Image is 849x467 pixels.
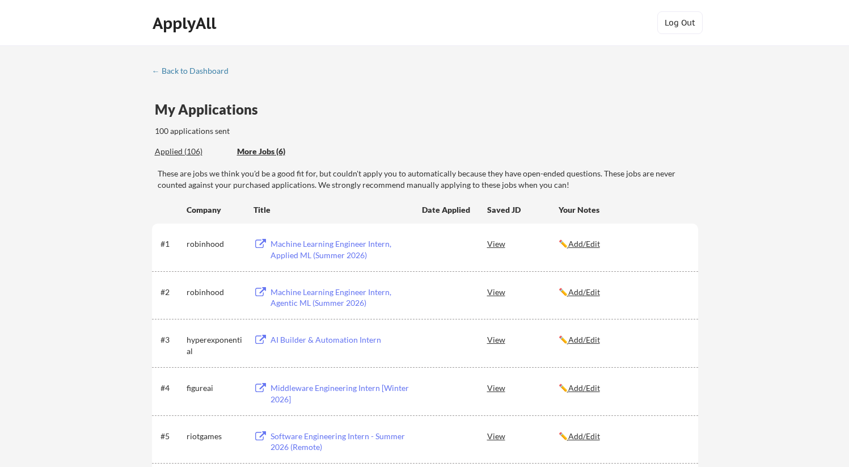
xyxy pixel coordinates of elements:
div: ✏️ [559,382,688,394]
div: riotgames [187,431,243,442]
div: hyperexponential [187,334,243,356]
u: Add/Edit [568,239,600,249]
div: ✏️ [559,238,688,250]
div: These are job applications we think you'd be a good fit for, but couldn't apply you to automatica... [237,146,320,158]
div: figureai [187,382,243,394]
button: Log Out [657,11,703,34]
a: ← Back to Dashboard [152,66,237,78]
div: Applied (106) [155,146,229,157]
u: Add/Edit [568,335,600,344]
div: View [487,377,559,398]
div: Machine Learning Engineer Intern, Applied ML (Summer 2026) [271,238,411,260]
div: ✏️ [559,431,688,442]
div: Your Notes [559,204,688,216]
div: #5 [160,431,183,442]
div: #4 [160,382,183,394]
div: Machine Learning Engineer Intern, Agentic ML (Summer 2026) [271,287,411,309]
u: Add/Edit [568,431,600,441]
div: View [487,281,559,302]
div: #3 [160,334,183,346]
div: ✏️ [559,287,688,298]
div: ApplyAll [153,14,219,33]
div: View [487,233,559,254]
div: Date Applied [422,204,472,216]
div: These are all the jobs you've been applied to so far. [155,146,229,158]
div: Title [254,204,411,216]
div: #1 [160,238,183,250]
div: Company [187,204,243,216]
div: View [487,426,559,446]
div: Saved JD [487,199,559,220]
div: Middleware Engineering Intern [Winter 2026] [271,382,411,405]
div: ← Back to Dashboard [152,67,237,75]
div: View [487,329,559,350]
div: My Applications [155,103,267,116]
u: Add/Edit [568,383,600,393]
div: AI Builder & Automation Intern [271,334,411,346]
div: More Jobs (6) [237,146,320,157]
div: 100 applications sent [155,125,374,137]
div: ✏️ [559,334,688,346]
u: Add/Edit [568,287,600,297]
div: These are jobs we think you'd be a good fit for, but couldn't apply you to automatically because ... [158,168,698,190]
div: robinhood [187,238,243,250]
div: robinhood [187,287,243,298]
div: #2 [160,287,183,298]
div: Software Engineering Intern - Summer 2026 (Remote) [271,431,411,453]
